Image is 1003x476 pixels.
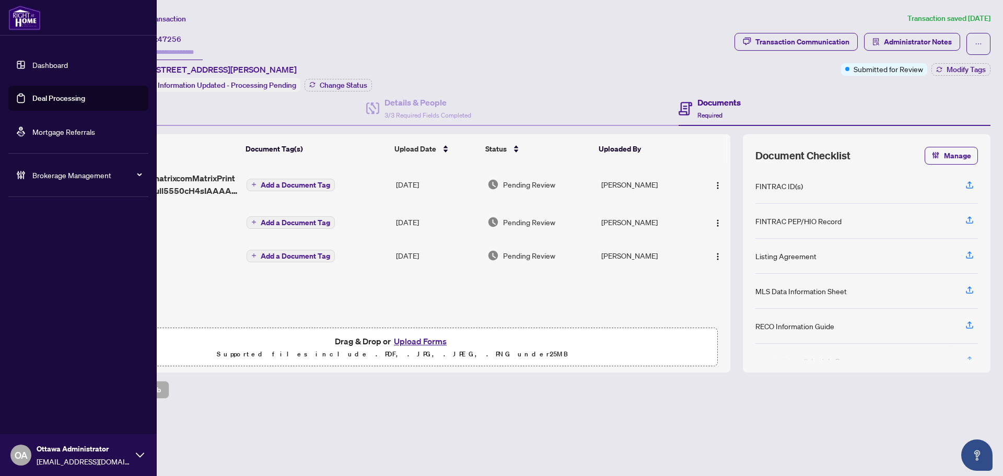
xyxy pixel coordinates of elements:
[755,180,803,192] div: FINTRAC ID(s)
[32,127,95,136] a: Mortgage Referrals
[158,34,181,44] span: 47256
[37,443,131,455] span: Ottawa Administrator
[390,134,481,164] th: Upload Date
[755,250,817,262] div: Listing Agreement
[709,247,726,264] button: Logo
[251,182,256,187] span: plus
[261,252,330,260] span: Add a Document Tag
[864,33,960,51] button: Administrator Notes
[8,5,41,30] img: logo
[487,250,499,261] img: Document Status
[709,176,726,193] button: Logo
[597,239,698,272] td: [PERSON_NAME]
[32,94,85,103] a: Deal Processing
[944,147,971,164] span: Manage
[130,63,297,76] span: 2002-[STREET_ADDRESS][PERSON_NAME]
[755,33,849,50] div: Transaction Communication
[503,179,555,190] span: Pending Review
[67,328,717,367] span: Drag & Drop orUpload FormsSupported files include .PDF, .JPG, .JPEG, .PNG under25MB
[37,456,131,467] span: [EMAIL_ADDRESS][DOMAIN_NAME]
[854,63,923,75] span: Submitted for Review
[714,219,722,227] img: Logo
[487,179,499,190] img: Document Status
[503,250,555,261] span: Pending Review
[95,134,242,164] th: (3) File Name
[15,448,28,462] span: OA
[247,215,335,229] button: Add a Document Tag
[32,169,141,181] span: Brokerage Management
[485,143,507,155] span: Status
[247,178,335,191] button: Add a Document Tag
[391,334,450,348] button: Upload Forms
[931,63,990,76] button: Modify Tags
[755,215,842,227] div: FINTRAC PEP/HIO Record
[481,134,595,164] th: Status
[251,219,256,225] span: plus
[884,33,952,50] span: Administrator Notes
[247,216,335,229] button: Add a Document Tag
[975,40,982,48] span: ellipsis
[697,96,741,109] h4: Documents
[755,320,834,332] div: RECO Information Guide
[261,219,330,226] span: Add a Document Tag
[74,348,711,361] p: Supported files include .PDF, .JPG, .JPEG, .PNG under 25 MB
[594,134,695,164] th: Uploaded By
[755,285,847,297] div: MLS Data Information Sheet
[251,253,256,258] span: plus
[392,164,483,205] td: [DATE]
[597,205,698,239] td: [PERSON_NAME]
[130,78,300,92] div: Status:
[384,111,471,119] span: 3/3 Required Fields Completed
[394,143,436,155] span: Upload Date
[305,79,372,91] button: Change Status
[320,82,367,89] span: Change Status
[32,60,68,69] a: Dashboard
[697,111,722,119] span: Required
[261,181,330,189] span: Add a Document Tag
[247,250,335,262] button: Add a Document Tag
[130,14,186,24] span: View Transaction
[925,147,978,165] button: Manage
[503,216,555,228] span: Pending Review
[335,334,450,348] span: Drag & Drop or
[961,439,993,471] button: Open asap
[755,148,850,163] span: Document Checklist
[384,96,471,109] h4: Details & People
[709,214,726,230] button: Logo
[247,249,335,262] button: Add a Document Tag
[714,181,722,190] img: Logo
[872,38,880,45] span: solution
[734,33,858,51] button: Transaction Communication
[247,179,335,191] button: Add a Document Tag
[158,80,296,90] span: Information Updated - Processing Pending
[487,216,499,228] img: Document Status
[947,66,986,73] span: Modify Tags
[714,252,722,261] img: Logo
[597,164,698,205] td: [PERSON_NAME]
[241,134,390,164] th: Document Tag(s)
[392,239,483,272] td: [DATE]
[907,13,990,25] article: Transaction saved [DATE]
[99,172,238,197] span: httpstrrebmlxmatrixcomMatrixPrintPDFMember_Full5550cH4sIAAAAAAAEAItWMrQ0M1bSUTI0ARKWIGwE4hkDxfJKc...
[392,205,483,239] td: [DATE]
